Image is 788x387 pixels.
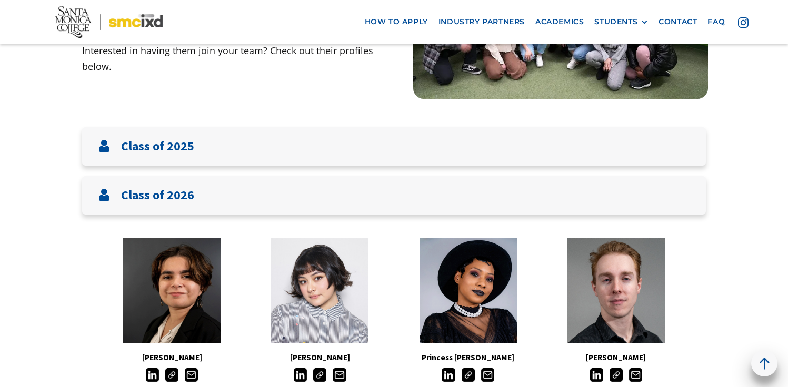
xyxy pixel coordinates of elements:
img: Link icon [313,368,326,381]
img: LinkedIn icon [146,368,159,381]
img: Email icon [333,368,346,381]
a: contact [653,12,702,32]
h3: Class of 2025 [121,139,194,154]
img: User icon [98,140,111,152]
img: icon - instagram [738,17,749,27]
a: how to apply [360,12,433,32]
div: STUDENTS [594,17,648,26]
a: back to top [751,350,777,376]
h3: Class of 2026 [121,188,194,203]
h5: Princess [PERSON_NAME] [394,351,542,364]
a: Academics [530,12,589,32]
img: Email icon [629,368,642,381]
img: User icon [98,189,111,201]
img: Email icon [185,368,198,381]
img: LinkedIn icon [590,368,603,381]
img: LinkedIn icon [294,368,307,381]
img: Santa Monica College - SMC IxD logo [55,6,163,38]
a: faq [702,12,730,32]
a: industry partners [433,12,530,32]
h5: [PERSON_NAME] [542,351,690,364]
img: Link icon [462,368,475,381]
div: STUDENTS [594,17,637,26]
img: Link icon [610,368,623,381]
img: Email icon [481,368,494,381]
img: LinkedIn icon [442,368,455,381]
h5: [PERSON_NAME] [246,351,394,364]
h5: [PERSON_NAME] [98,351,246,364]
img: Link icon [165,368,178,381]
